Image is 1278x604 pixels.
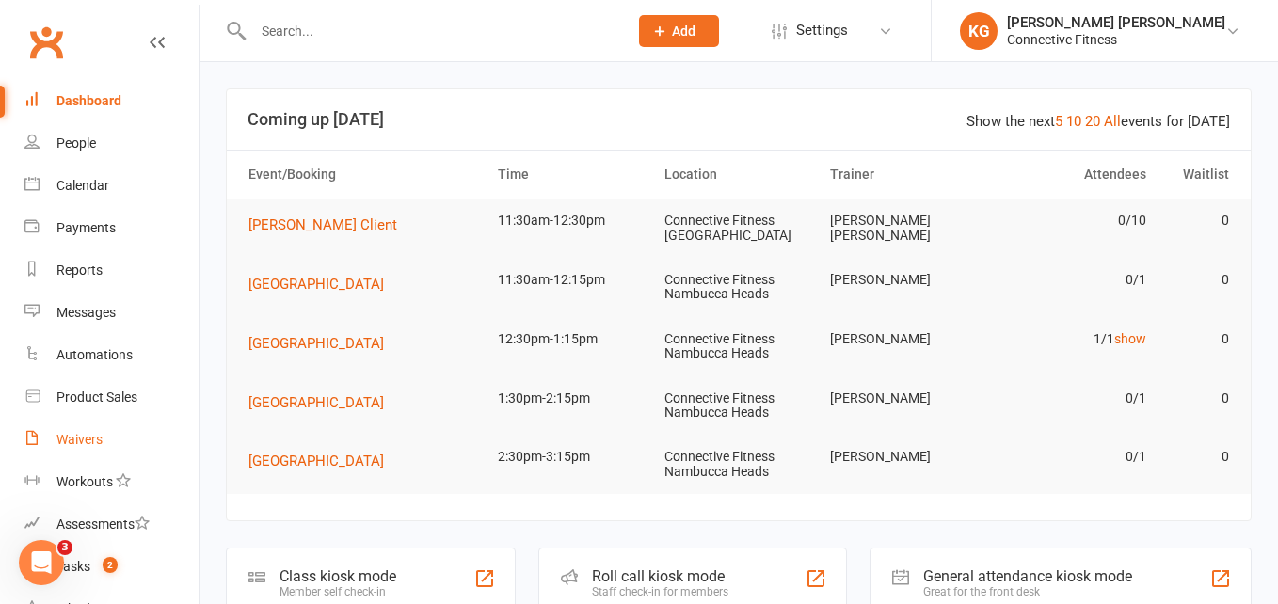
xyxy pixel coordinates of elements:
[966,110,1230,133] div: Show the next events for [DATE]
[248,18,615,44] input: Search...
[248,214,410,236] button: [PERSON_NAME] Client
[923,585,1132,598] div: Great for the front desk
[248,335,384,352] span: [GEOGRAPHIC_DATA]
[822,376,988,421] td: [PERSON_NAME]
[56,220,116,235] div: Payments
[248,394,384,411] span: [GEOGRAPHIC_DATA]
[24,292,199,334] a: Messages
[24,80,199,122] a: Dashboard
[24,249,199,292] a: Reports
[988,435,1155,479] td: 0/1
[639,15,719,47] button: Add
[1114,331,1146,346] a: show
[672,24,695,39] span: Add
[822,151,988,199] th: Trainer
[248,391,397,414] button: [GEOGRAPHIC_DATA]
[592,585,728,598] div: Staff check-in for members
[56,305,116,320] div: Messages
[592,567,728,585] div: Roll call kiosk mode
[988,199,1155,243] td: 0/10
[1085,113,1100,130] a: 20
[489,151,656,199] th: Time
[822,317,988,361] td: [PERSON_NAME]
[489,376,656,421] td: 1:30pm-2:15pm
[56,135,96,151] div: People
[988,376,1155,421] td: 0/1
[248,450,397,472] button: [GEOGRAPHIC_DATA]
[24,419,199,461] a: Waivers
[489,199,656,243] td: 11:30am-12:30pm
[923,567,1132,585] div: General attendance kiosk mode
[24,207,199,249] a: Payments
[1007,14,1225,31] div: [PERSON_NAME] [PERSON_NAME]
[1007,31,1225,48] div: Connective Fitness
[56,178,109,193] div: Calendar
[656,199,823,258] td: Connective Fitness [GEOGRAPHIC_DATA]
[822,199,988,258] td: [PERSON_NAME] [PERSON_NAME]
[1155,199,1238,243] td: 0
[248,453,384,469] span: [GEOGRAPHIC_DATA]
[280,567,396,585] div: Class kiosk mode
[24,503,199,546] a: Assessments
[56,432,103,447] div: Waivers
[489,435,656,479] td: 2:30pm-3:15pm
[56,262,103,278] div: Reports
[988,317,1155,361] td: 1/1
[248,332,397,355] button: [GEOGRAPHIC_DATA]
[822,258,988,302] td: [PERSON_NAME]
[960,12,998,50] div: KG
[24,122,199,165] a: People
[248,216,397,233] span: [PERSON_NAME] Client
[822,435,988,479] td: [PERSON_NAME]
[56,517,150,532] div: Assessments
[56,474,113,489] div: Workouts
[19,540,64,585] iframe: Intercom live chat
[24,546,199,588] a: Tasks 2
[489,317,656,361] td: 12:30pm-1:15pm
[23,19,70,66] a: Clubworx
[656,376,823,436] td: Connective Fitness Nambucca Heads
[1066,113,1081,130] a: 10
[1155,376,1238,421] td: 0
[56,389,137,405] div: Product Sales
[56,559,90,574] div: Tasks
[103,557,118,573] span: 2
[1155,435,1238,479] td: 0
[656,317,823,376] td: Connective Fitness Nambucca Heads
[24,376,199,419] a: Product Sales
[988,151,1155,199] th: Attendees
[240,151,489,199] th: Event/Booking
[56,347,133,362] div: Automations
[248,276,384,293] span: [GEOGRAPHIC_DATA]
[656,151,823,199] th: Location
[1155,317,1238,361] td: 0
[656,435,823,494] td: Connective Fitness Nambucca Heads
[656,258,823,317] td: Connective Fitness Nambucca Heads
[1155,258,1238,302] td: 0
[1055,113,1062,130] a: 5
[1104,113,1121,130] a: All
[248,110,1230,129] h3: Coming up [DATE]
[280,585,396,598] div: Member self check-in
[1155,151,1238,199] th: Waitlist
[24,461,199,503] a: Workouts
[248,273,397,295] button: [GEOGRAPHIC_DATA]
[24,334,199,376] a: Automations
[56,93,121,108] div: Dashboard
[57,540,72,555] span: 3
[796,9,848,52] span: Settings
[489,258,656,302] td: 11:30am-12:15pm
[24,165,199,207] a: Calendar
[988,258,1155,302] td: 0/1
